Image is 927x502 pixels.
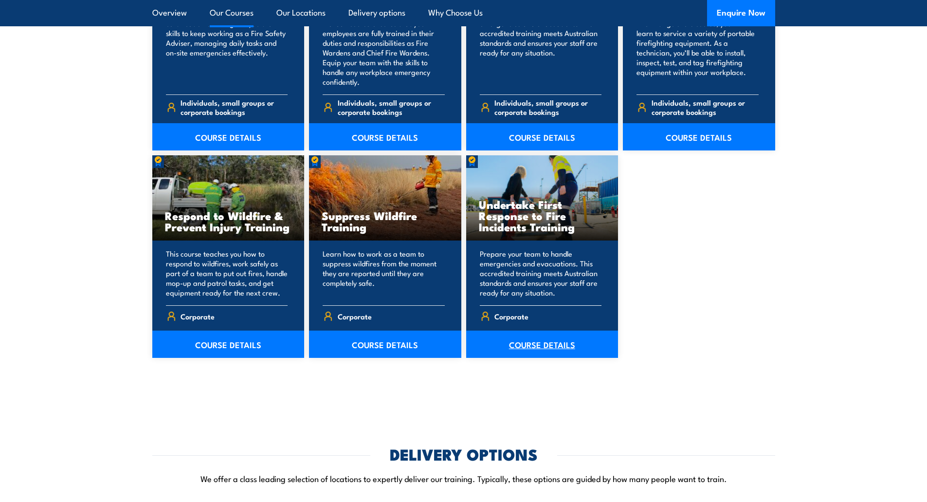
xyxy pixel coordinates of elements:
h3: Suppress Wildfire Training [322,210,449,232]
span: Individuals, small groups or corporate bookings [494,98,601,116]
p: Learn how to work as a team to suppress wildfires from the moment they are reported until they ar... [323,249,445,297]
p: Our Fire Safety Adviser re-certification course gives you the skills to keep working as a Fire Sa... [166,9,288,87]
a: COURSE DETAILS [309,331,461,358]
a: COURSE DETAILS [152,331,305,358]
p: Prepare your team to handle emergencies and evacuations. This accredited training meets Australia... [480,249,602,297]
h3: Undertake First Response to Fire Incidents Training [479,199,606,232]
p: We offer a class leading selection of locations to expertly deliver our training. Typically, thes... [152,473,775,484]
span: Individuals, small groups or corporate bookings [338,98,445,116]
span: Individuals, small groups or corporate bookings [652,98,759,116]
a: COURSE DETAILS [466,123,618,150]
span: Individuals, small groups or corporate bookings [181,98,288,116]
p: Prepare your team to handle emergencies and evacuations. This accredited training meets Australia... [480,9,602,87]
a: COURSE DETAILS [309,123,461,150]
a: COURSE DETAILS [466,331,618,358]
p: This course teaches you how to respond to wildfires, work safely as part of a team to put out fir... [166,249,288,297]
span: Corporate [338,309,372,324]
a: COURSE DETAILS [152,123,305,150]
span: Corporate [181,309,215,324]
h3: Respond to Wildfire & Prevent Injury Training [165,210,292,232]
p: Our Fire Warden and Chief Fire Warden course ensures that your employees are fully trained in the... [323,9,445,87]
p: In our Inspect & Test Fire Blankets & Fire Extinguishers course, you will learn to service a vari... [636,9,759,87]
h2: DELIVERY OPTIONS [390,447,538,461]
a: COURSE DETAILS [623,123,775,150]
span: Corporate [494,309,528,324]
